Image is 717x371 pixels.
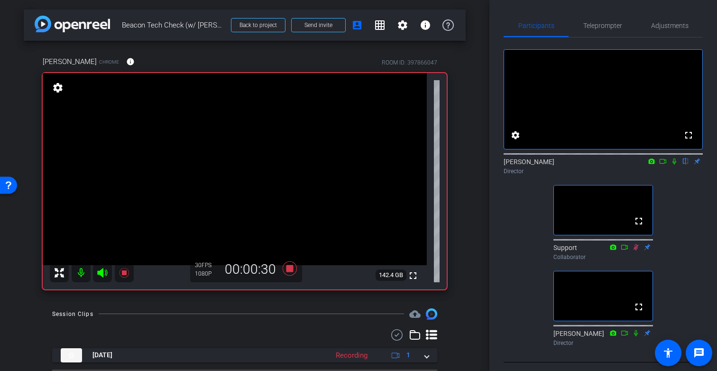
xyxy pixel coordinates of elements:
[420,19,431,31] mat-icon: info
[553,243,653,261] div: Support
[122,16,225,35] span: Beacon Tech Check (w/ [PERSON_NAME])
[92,350,112,360] span: [DATE]
[35,16,110,32] img: app-logo
[693,347,705,359] mat-icon: message
[583,22,622,29] span: Teleprompter
[219,261,282,278] div: 00:00:30
[553,329,653,347] div: [PERSON_NAME]
[61,348,82,362] img: thumb-nail
[426,308,437,320] img: Session clips
[504,167,703,176] div: Director
[397,19,408,31] mat-icon: settings
[651,22,689,29] span: Adjustments
[99,58,119,65] span: Chrome
[52,348,437,362] mat-expansion-panel-header: thumb-nail[DATE]Recording1
[407,270,419,281] mat-icon: fullscreen
[662,347,674,359] mat-icon: accessibility
[680,157,691,165] mat-icon: flip
[504,157,703,176] div: [PERSON_NAME]
[510,130,521,141] mat-icon: settings
[202,262,211,269] span: FPS
[43,56,97,67] span: [PERSON_NAME]
[51,82,64,93] mat-icon: settings
[291,18,346,32] button: Send invite
[382,58,437,67] div: ROOM ID: 397866047
[52,309,93,319] div: Session Clips
[126,57,135,66] mat-icon: info
[633,215,644,227] mat-icon: fullscreen
[518,22,554,29] span: Participants
[195,261,219,269] div: 30
[683,130,694,141] mat-icon: fullscreen
[374,19,386,31] mat-icon: grid_on
[553,339,653,347] div: Director
[351,19,363,31] mat-icon: account_box
[304,21,332,29] span: Send invite
[376,269,406,281] span: 142.4 GB
[239,22,277,28] span: Back to project
[409,308,421,320] span: Destinations for your clips
[553,253,653,261] div: Collaborator
[406,350,410,360] span: 1
[633,301,644,313] mat-icon: fullscreen
[195,270,219,278] div: 1080P
[409,308,421,320] mat-icon: cloud_upload
[331,350,372,361] div: Recording
[231,18,285,32] button: Back to project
